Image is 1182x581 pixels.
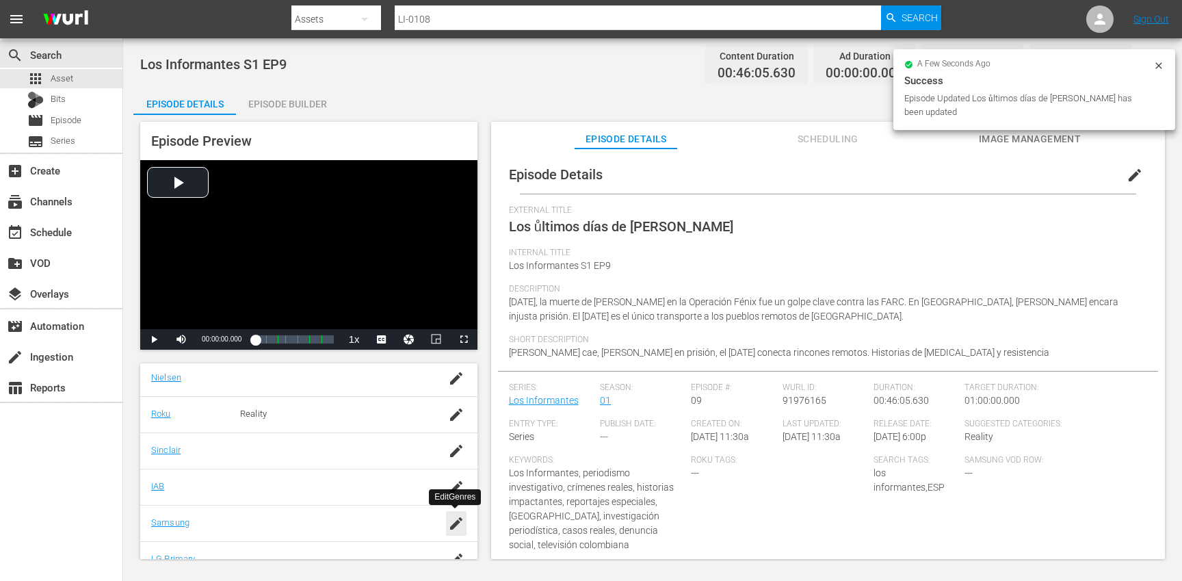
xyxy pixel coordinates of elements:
[395,329,423,350] button: Jump To Time
[691,467,699,478] span: ---
[874,419,958,430] span: Release Date:
[7,163,23,179] span: Create
[151,409,171,419] a: Roku
[151,517,189,528] a: Samsung
[7,349,23,365] span: Ingestion
[783,419,867,430] span: Last Updated:
[783,431,841,442] span: [DATE] 11:30a
[904,92,1150,119] div: Episode Updated Los ůltimos días de [PERSON_NAME] has been updated
[874,455,958,466] span: Search Tags:
[600,395,611,406] a: 01
[8,11,25,27] span: menu
[7,47,23,64] span: Search
[509,260,611,271] span: Los Informantes S1 EP9
[509,284,1140,295] span: Description
[509,383,593,393] span: Series:
[917,59,990,70] span: a few seconds ago
[341,329,368,350] button: Playback Rate
[151,372,181,383] a: Nielsen
[600,431,608,442] span: ---
[964,467,973,478] span: ---
[140,160,477,350] div: Video Player
[7,194,23,210] span: Channels
[202,335,241,343] span: 00:00:00.000
[718,47,796,66] div: Content Duration
[783,383,867,393] span: Wurl ID:
[51,72,73,86] span: Asset
[236,88,339,120] div: Episode Builder
[874,395,929,406] span: 00:46:05.630
[33,3,98,36] img: ans4CAIJ8jUAAAAAAAAAAAAAAAAAAAAAAAAgQb4GAAAAAAAAAAAAAAAAAAAAAAAAJMjXAAAAAAAAAAAAAAAAAAAAAAAAgAT5G...
[776,131,879,148] span: Scheduling
[151,554,195,564] a: LG Primary
[255,335,333,344] div: Progress Bar
[140,56,287,73] span: Los Informantes S1 EP9
[964,419,1140,430] span: Suggested Categories:
[509,395,579,406] a: Los Informantes
[7,318,23,335] span: Automation
[600,419,684,430] span: Publish Date:
[509,205,1140,216] span: External Title
[450,329,477,350] button: Fullscreen
[1118,159,1151,192] button: edit
[978,131,1081,148] span: Image Management
[7,224,23,241] span: Schedule
[509,431,534,442] span: Series
[874,467,945,493] span: los informantes,ESP
[27,70,44,87] span: Asset
[718,66,796,81] span: 00:46:05.630
[964,383,1140,393] span: Target Duration:
[934,47,1012,66] div: Promo Duration
[509,467,674,550] span: Los Informantes, periodismo investigativo, crímenes reales, historias impactantes, reportajes esp...
[964,431,993,442] span: Reality
[7,286,23,302] span: Overlays
[509,296,1118,322] span: [DATE], la muerte de [PERSON_NAME] en la Operación Fénix fue un golpe clave contra las FARC. En [...
[826,66,904,81] span: 00:00:00.000
[368,329,395,350] button: Captions
[874,383,958,393] span: Duration:
[509,455,685,466] span: Keywords:
[27,112,44,129] span: Episode
[691,431,749,442] span: [DATE] 11:30a
[423,329,450,350] button: Picture-in-Picture
[1042,47,1120,66] div: Total Duration
[133,88,236,115] button: Episode Details
[168,329,195,350] button: Mute
[434,491,475,503] div: Edit Genres
[509,347,1049,358] span: [PERSON_NAME] cae, [PERSON_NAME] en prisión, el [DATE] conecta rincones remotos. Historias de [ME...
[151,133,252,149] span: Episode Preview
[691,455,867,466] span: Roku Tags:
[151,445,181,455] a: Sinclair
[509,335,1140,346] span: Short Description
[691,395,702,406] span: 09
[151,481,164,491] a: IAB
[691,419,775,430] span: Created On:
[133,88,236,120] div: Episode Details
[509,248,1140,259] span: Internal Title
[826,47,904,66] div: Ad Duration
[904,73,1164,89] div: Success
[7,255,23,272] span: VOD
[509,419,593,430] span: Entry Type:
[691,383,775,393] span: Episode #:
[509,166,603,183] span: Episode Details
[51,92,66,106] span: Bits
[600,383,684,393] span: Season:
[783,395,826,406] span: 91976165
[881,5,941,30] button: Search
[27,92,44,108] div: Bits
[236,88,339,115] button: Episode Builder
[902,5,938,30] span: Search
[964,395,1020,406] span: 01:00:00.000
[7,380,23,396] span: Reports
[509,218,733,235] span: Los ůltimos días de [PERSON_NAME]
[874,431,926,442] span: [DATE] 6:00p
[1127,167,1143,183] span: edit
[575,131,677,148] span: Episode Details
[51,114,81,127] span: Episode
[1133,14,1169,25] a: Sign Out
[51,134,75,148] span: Series
[964,455,1049,466] span: Samsung VOD Row:
[140,329,168,350] button: Play
[27,133,44,150] span: Series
